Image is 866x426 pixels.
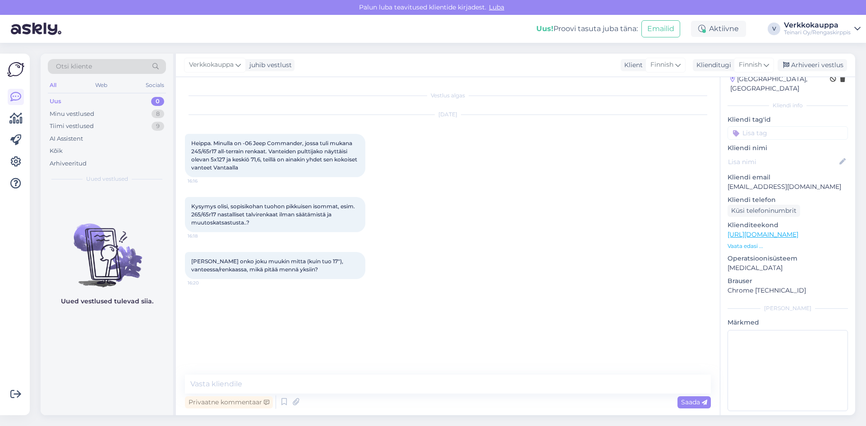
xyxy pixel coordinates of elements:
[784,22,851,29] div: Verkkokauppa
[728,318,848,327] p: Märkmed
[7,61,24,78] img: Askly Logo
[486,3,507,11] span: Luba
[185,396,273,408] div: Privaatne kommentaar
[50,97,61,106] div: Uus
[185,92,711,100] div: Vestlus algas
[728,195,848,205] p: Kliendi telefon
[152,122,164,131] div: 9
[728,143,848,153] p: Kliendi nimi
[693,60,731,70] div: Klienditugi
[641,20,680,37] button: Emailid
[188,233,221,239] span: 16:18
[728,304,848,312] div: [PERSON_NAME]
[728,230,798,238] a: [URL][DOMAIN_NAME]
[728,254,848,263] p: Operatsioonisüsteem
[56,62,92,71] span: Otsi kliente
[728,182,848,192] p: [EMAIL_ADDRESS][DOMAIN_NAME]
[151,97,164,106] div: 0
[50,134,83,143] div: AI Assistent
[784,29,851,36] div: Teinari Oy/Rengaskirppis
[50,159,87,168] div: Arhiveeritud
[61,297,153,306] p: Uued vestlused tulevad siia.
[536,23,638,34] div: Proovi tasuta juba täna:
[152,110,164,119] div: 8
[188,279,221,286] span: 16:20
[50,122,94,131] div: Tiimi vestlused
[728,173,848,182] p: Kliendi email
[728,220,848,230] p: Klienditeekond
[728,263,848,273] p: [MEDICAL_DATA]
[189,60,234,70] span: Verkkokauppa
[728,276,848,286] p: Brauser
[86,175,128,183] span: Uued vestlused
[739,60,762,70] span: Finnish
[188,178,221,184] span: 16:16
[778,59,847,71] div: Arhiveeri vestlus
[191,258,345,273] span: [PERSON_NAME] onko joku muukin mitta (kuin tuo 17"), vanteessa/renkaassa, mikä pitää mennä yksiin?
[728,101,848,110] div: Kliendi info
[728,205,800,217] div: Küsi telefoninumbrit
[650,60,673,70] span: Finnish
[41,207,173,289] img: No chats
[48,79,58,91] div: All
[728,115,848,124] p: Kliendi tag'id
[93,79,109,91] div: Web
[691,21,746,37] div: Aktiivne
[191,203,356,226] span: Kysymys olisi, sopisikohan tuohon pikkuisen isommat, esim. 265/65r17 nastalliset talvirenkaat ilm...
[768,23,780,35] div: V
[144,79,166,91] div: Socials
[681,398,707,406] span: Saada
[784,22,861,36] a: VerkkokauppaTeinari Oy/Rengaskirppis
[536,24,553,33] b: Uus!
[185,110,711,119] div: [DATE]
[728,242,848,250] p: Vaata edasi ...
[730,74,830,93] div: [GEOGRAPHIC_DATA], [GEOGRAPHIC_DATA]
[50,147,63,156] div: Kõik
[621,60,643,70] div: Klient
[728,286,848,295] p: Chrome [TECHNICAL_ID]
[246,60,292,70] div: juhib vestlust
[191,140,359,171] span: Heippa. Minulla on -06 Jeep Commander, jossa tuli mukana 245/65r17 all-terrain renkaat. Vanteiden...
[728,157,838,167] input: Lisa nimi
[50,110,94,119] div: Minu vestlused
[728,126,848,140] input: Lisa tag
